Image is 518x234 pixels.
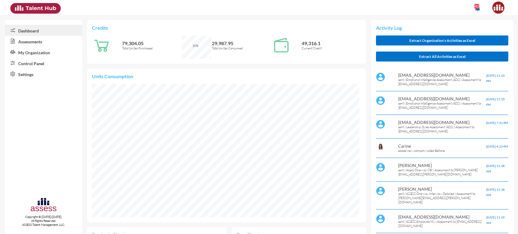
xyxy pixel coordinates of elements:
[398,96,486,101] p: [EMAIL_ADDRESS][DOMAIN_NAME]
[192,44,198,48] span: 38%
[398,125,486,133] p: sent ( Leadership Styles Assessment (ADS) ) Assessment to [EMAIL_ADDRESS][DOMAIN_NAME]
[5,58,82,69] a: Control Panel
[398,149,486,153] p: added new company called Beltone
[398,214,486,219] p: [EMAIL_ADDRESS][DOMAIN_NAME]
[486,97,505,106] span: [DATE] 11:10 PM
[376,25,508,31] p: Activity Log
[92,25,361,31] p: Credits
[398,192,486,204] p: sent ( ASSESS One-way Interview Detailed ) Assessment to [PERSON_NAME][EMAIL_ADDRESS][PERSON_NAME...
[212,40,272,46] p: 29,987.95
[5,215,82,227] p: Copyright © [DATE]-[DATE]. All Rights Reserved. ASSESS Talent Management, LLC.
[398,78,486,86] p: sent ( Emotional Intelligence Assessment (ADS) ) Assessment to [EMAIL_ADDRESS][DOMAIN_NAME]
[376,120,385,129] img: default%20profile%20image.svg
[376,163,385,172] img: default%20profile%20image.svg
[398,143,486,149] p: Carine
[398,120,486,125] p: [EMAIL_ADDRESS][DOMAIN_NAME]
[398,101,486,110] p: sent ( Emotional Intelligence Assessment (ADS) ) Assessment to [EMAIL_ADDRESS][DOMAIN_NAME]
[486,74,505,83] span: [DATE] 11:10 PM
[486,121,508,125] span: [DATE] 7:41 PM
[398,168,486,176] p: sent ( Assess One-way CBI ) Assessment to [PERSON_NAME][EMAIL_ADDRESS][PERSON_NAME][DOMAIN_NAME]
[376,186,385,196] img: default%20profile%20image.svg
[474,4,479,9] div: 40
[376,35,508,45] button: Extract Organization's Activities as Excel
[122,46,182,50] p: Total Unites Purchased
[398,163,486,168] p: [PERSON_NAME]
[486,188,505,197] span: [DATE] 11:38 AM
[5,25,82,36] a: Dashboard
[30,197,57,214] img: assesscompany-logo.png
[474,5,481,12] mat-icon: notifications
[398,72,486,78] p: [EMAIL_ADDRESS][DOMAIN_NAME]
[486,216,505,225] span: [DATE] 11:29 AM
[398,186,486,192] p: [PERSON_NAME]
[376,96,385,105] img: default%20profile%20image.svg
[5,36,82,47] a: Assessments
[376,72,385,82] img: default%20profile%20image.svg
[5,47,82,58] a: My Organization
[122,40,182,46] p: 79,304.05
[398,219,486,228] p: sent ( ASSESS Employability ) Assessment to [EMAIL_ADDRESS][DOMAIN_NAME]
[486,145,508,148] span: [DATE] 4:25 PM
[486,164,505,173] span: [DATE] 11:38 AM
[376,143,385,150] img: b63dac60-c124-11ea-b896-7f3761cfa582_Carine.PNG
[212,46,272,50] p: Total Unites Consumed
[302,46,361,50] p: Current Credit
[92,73,361,79] p: Units Consumption
[5,69,82,79] a: Settings
[302,40,361,46] p: 49,316.1
[376,52,508,62] button: Extract All Activities as Excel
[376,214,385,223] img: default%20profile%20image.svg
